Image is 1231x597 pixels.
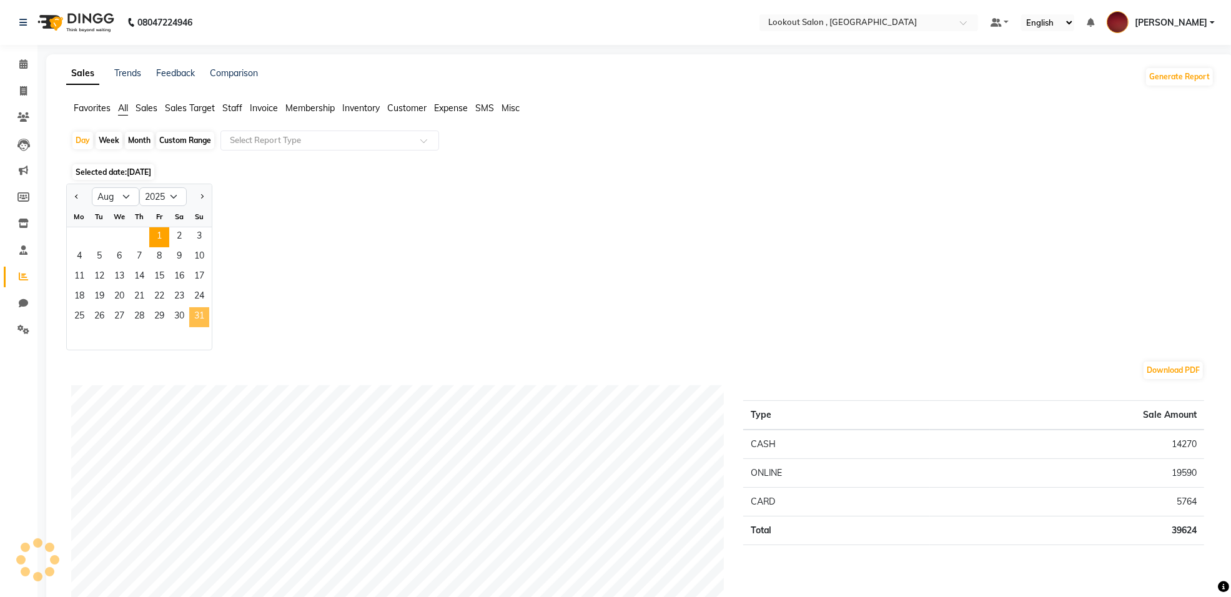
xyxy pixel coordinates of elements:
[930,488,1204,516] td: 5764
[1107,11,1129,33] img: KRISHNA SHAH
[89,267,109,287] span: 12
[250,102,278,114] span: Invoice
[149,207,169,227] div: Fr
[210,67,258,79] a: Comparison
[169,207,189,227] div: Sa
[930,459,1204,488] td: 19590
[89,287,109,307] span: 19
[169,307,189,327] span: 30
[149,287,169,307] span: 22
[169,247,189,267] div: Saturday, August 9, 2025
[434,102,468,114] span: Expense
[156,132,214,149] div: Custom Range
[72,132,93,149] div: Day
[96,132,122,149] div: Week
[149,267,169,287] div: Friday, August 15, 2025
[189,207,209,227] div: Su
[114,67,141,79] a: Trends
[169,227,189,247] div: Saturday, August 2, 2025
[69,287,89,307] div: Monday, August 18, 2025
[149,267,169,287] span: 15
[69,307,89,327] div: Monday, August 25, 2025
[109,207,129,227] div: We
[165,102,215,114] span: Sales Target
[189,267,209,287] span: 17
[72,187,82,207] button: Previous month
[169,247,189,267] span: 9
[149,227,169,247] span: 1
[149,227,169,247] div: Friday, August 1, 2025
[118,102,128,114] span: All
[72,164,154,180] span: Selected date:
[1135,16,1207,29] span: [PERSON_NAME]
[342,102,380,114] span: Inventory
[743,516,930,545] td: Total
[66,62,99,85] a: Sales
[502,102,520,114] span: Misc
[169,267,189,287] span: 16
[89,287,109,307] div: Tuesday, August 19, 2025
[169,287,189,307] div: Saturday, August 23, 2025
[109,247,129,267] div: Wednesday, August 6, 2025
[89,267,109,287] div: Tuesday, August 12, 2025
[149,287,169,307] div: Friday, August 22, 2025
[89,307,109,327] div: Tuesday, August 26, 2025
[129,307,149,327] div: Thursday, August 28, 2025
[197,187,207,207] button: Next month
[189,227,209,247] span: 3
[930,516,1204,545] td: 39624
[109,267,129,287] span: 13
[743,488,930,516] td: CARD
[189,227,209,247] div: Sunday, August 3, 2025
[109,307,129,327] div: Wednesday, August 27, 2025
[189,287,209,307] span: 24
[387,102,427,114] span: Customer
[149,247,169,267] div: Friday, August 8, 2025
[189,307,209,327] span: 31
[189,247,209,267] div: Sunday, August 10, 2025
[137,5,192,40] b: 08047224946
[475,102,494,114] span: SMS
[149,247,169,267] span: 8
[69,267,89,287] span: 11
[69,267,89,287] div: Monday, August 11, 2025
[743,401,930,430] th: Type
[149,307,169,327] span: 29
[169,287,189,307] span: 23
[129,267,149,287] div: Thursday, August 14, 2025
[189,287,209,307] div: Sunday, August 24, 2025
[89,247,109,267] div: Tuesday, August 5, 2025
[169,267,189,287] div: Saturday, August 16, 2025
[89,207,109,227] div: Tu
[127,167,151,177] span: [DATE]
[125,132,154,149] div: Month
[109,287,129,307] div: Wednesday, August 20, 2025
[129,247,149,267] div: Thursday, August 7, 2025
[149,307,169,327] div: Friday, August 29, 2025
[930,401,1204,430] th: Sale Amount
[743,430,930,459] td: CASH
[285,102,335,114] span: Membership
[189,247,209,267] span: 10
[129,207,149,227] div: Th
[69,247,89,267] span: 4
[69,307,89,327] span: 25
[930,430,1204,459] td: 14270
[109,267,129,287] div: Wednesday, August 13, 2025
[156,67,195,79] a: Feedback
[89,247,109,267] span: 5
[69,247,89,267] div: Monday, August 4, 2025
[129,247,149,267] span: 7
[222,102,242,114] span: Staff
[109,307,129,327] span: 27
[129,287,149,307] span: 21
[189,267,209,287] div: Sunday, August 17, 2025
[109,247,129,267] span: 6
[169,307,189,327] div: Saturday, August 30, 2025
[32,5,117,40] img: logo
[1146,68,1213,86] button: Generate Report
[129,287,149,307] div: Thursday, August 21, 2025
[169,227,189,247] span: 2
[109,287,129,307] span: 20
[1144,362,1203,379] button: Download PDF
